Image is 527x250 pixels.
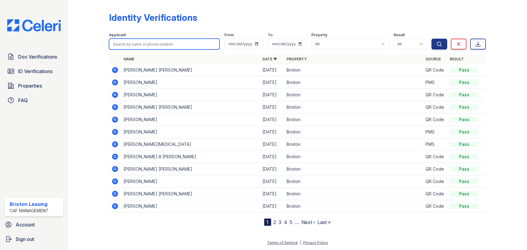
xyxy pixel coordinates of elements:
[295,219,299,226] span: …
[450,191,479,197] div: Pass
[284,64,423,76] td: Brixton
[2,19,66,31] img: CE_Logo_Blue-a8612792a0a2168367f1c8372b55b34899dd931a85d93a1a3d3e32e68fde9ad4.png
[124,57,134,61] a: Name
[121,89,260,101] td: [PERSON_NAME]
[450,166,479,172] div: Pass
[423,126,447,138] td: PMS
[121,101,260,114] td: [PERSON_NAME] [PERSON_NAME]
[423,200,447,213] td: QR Code
[284,188,423,200] td: Brixton
[426,57,441,61] a: Source
[2,219,66,231] a: Account
[260,101,284,114] td: [DATE]
[260,126,284,138] td: [DATE]
[450,79,479,85] div: Pass
[284,114,423,126] td: Brixton
[121,64,260,76] td: [PERSON_NAME] [PERSON_NAME]
[423,163,447,175] td: QR Code
[423,64,447,76] td: QR Code
[18,82,42,89] span: Properties
[284,163,423,175] td: Brixton
[450,67,479,73] div: Pass
[318,219,331,225] a: Last »
[260,163,284,175] td: [DATE]
[2,233,66,245] a: Sign out
[284,219,288,225] a: 4
[121,163,260,175] td: [PERSON_NAME] [PERSON_NAME]
[450,141,479,147] div: Pass
[284,89,423,101] td: Brixton
[423,188,447,200] td: QR Code
[16,236,34,243] span: Sign out
[109,39,220,50] input: Search by name or phone number
[121,151,260,163] td: [PERSON_NAME] III [PERSON_NAME]
[284,200,423,213] td: Brixton
[121,114,260,126] td: [PERSON_NAME]
[284,138,423,151] td: Brixton
[260,200,284,213] td: [DATE]
[274,219,276,225] a: 2
[287,57,307,61] a: Property
[262,57,277,61] a: Date ▼
[284,175,423,188] td: Brixton
[224,33,234,37] label: From
[284,101,423,114] td: Brixton
[423,89,447,101] td: QR Code
[260,89,284,101] td: [DATE]
[260,138,284,151] td: [DATE]
[260,175,284,188] td: [DATE]
[300,240,301,245] div: |
[260,76,284,89] td: [DATE]
[16,221,35,228] span: Account
[5,80,63,92] a: Properties
[311,33,327,37] label: Property
[121,175,260,188] td: [PERSON_NAME]
[303,240,328,245] a: Privacy Policy
[279,219,282,225] a: 3
[10,208,49,214] div: CAF Management
[121,200,260,213] td: [PERSON_NAME]
[18,53,57,60] span: Doc Verifications
[394,33,405,37] label: Result
[302,219,315,225] a: Next ›
[18,97,28,104] span: FAQ
[121,188,260,200] td: [PERSON_NAME] [PERSON_NAME]
[284,151,423,163] td: Brixton
[264,219,271,226] div: 1
[423,175,447,188] td: QR Code
[450,154,479,160] div: Pass
[450,178,479,184] div: Pass
[260,64,284,76] td: [DATE]
[109,12,197,23] div: Identity Verifications
[284,126,423,138] td: Brixton
[260,188,284,200] td: [DATE]
[18,68,53,75] span: ID Verifications
[109,33,126,37] label: Applicant
[5,94,63,106] a: FAQ
[290,219,293,225] a: 5
[268,33,273,37] label: To
[423,151,447,163] td: QR Code
[121,76,260,89] td: [PERSON_NAME]
[450,117,479,123] div: Pass
[267,240,298,245] a: Terms of Service
[423,114,447,126] td: QR Code
[423,138,447,151] td: PMS
[260,151,284,163] td: [DATE]
[260,114,284,126] td: [DATE]
[450,203,479,209] div: Pass
[121,138,260,151] td: [PERSON_NAME][MEDICAL_DATA]
[450,92,479,98] div: Pass
[423,76,447,89] td: PMS
[450,104,479,110] div: Pass
[5,65,63,77] a: ID Verifications
[450,129,479,135] div: Pass
[423,101,447,114] td: QR Code
[450,57,464,61] a: Result
[10,200,49,208] div: Brixton Leasing
[5,51,63,63] a: Doc Verifications
[284,76,423,89] td: Brixton
[121,126,260,138] td: [PERSON_NAME]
